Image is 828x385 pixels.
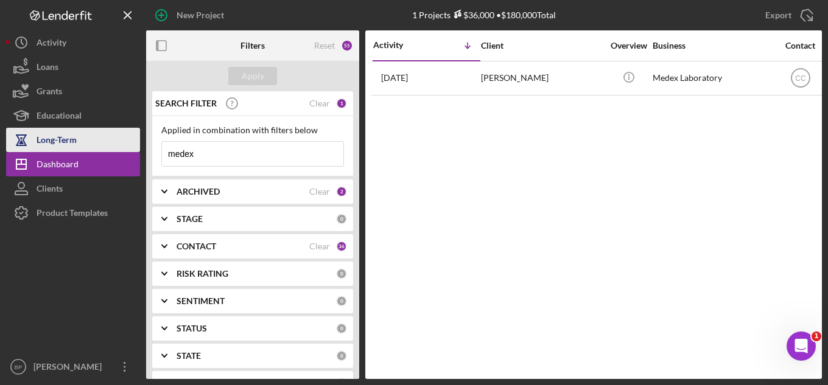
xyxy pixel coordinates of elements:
[6,355,140,379] button: BP[PERSON_NAME]
[30,355,110,382] div: [PERSON_NAME]
[653,41,774,50] div: Business
[309,99,330,108] div: Clear
[37,128,77,155] div: Long-Term
[6,128,140,152] button: Long-Term
[242,67,264,85] div: Apply
[37,176,63,204] div: Clients
[177,187,220,196] b: ARCHIVED
[795,74,806,83] text: CC
[765,3,791,27] div: Export
[336,98,347,109] div: 1
[314,41,335,50] div: Reset
[240,41,265,50] b: Filters
[753,3,822,27] button: Export
[177,269,228,279] b: RISK RATING
[161,125,344,135] div: Applied in combination with filters below
[373,40,427,50] div: Activity
[341,40,353,52] div: 55
[336,268,347,279] div: 0
[6,201,140,225] button: Product Templates
[6,176,140,201] button: Clients
[412,10,556,20] div: 1 Projects • $180,000 Total
[15,364,23,370] text: BP
[336,186,347,197] div: 2
[6,152,140,176] button: Dashboard
[177,241,216,251] b: CONTACT
[177,214,203,224] b: STAGE
[146,3,236,27] button: New Project
[177,3,224,27] div: New Project
[481,62,603,94] div: [PERSON_NAME]
[6,30,140,55] button: Activity
[37,201,108,228] div: Product Templates
[6,103,140,128] button: Educational
[787,331,816,361] iframe: Intercom live chat
[177,324,207,333] b: STATUS
[336,323,347,334] div: 0
[309,187,330,196] div: Clear
[812,331,821,341] span: 1
[381,73,408,83] time: 2025-10-14 20:02
[336,213,347,224] div: 0
[481,41,603,50] div: Client
[37,30,66,58] div: Activity
[336,241,347,252] div: 36
[336,296,347,307] div: 0
[309,241,330,251] div: Clear
[37,103,82,131] div: Educational
[177,296,225,306] b: SENTIMENT
[37,152,79,179] div: Dashboard
[177,351,201,361] b: STATE
[228,67,277,85] button: Apply
[336,350,347,361] div: 0
[777,41,823,50] div: Contact
[6,79,140,103] button: Grants
[37,55,58,82] div: Loans
[606,41,651,50] div: Overview
[37,79,62,106] div: Grants
[6,55,140,79] button: Loans
[155,99,217,108] b: SEARCH FILTER
[653,62,774,94] div: Medex Laboratory
[451,10,494,20] div: $36,000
